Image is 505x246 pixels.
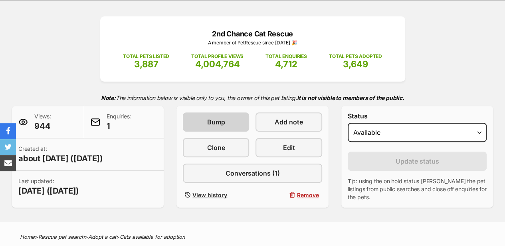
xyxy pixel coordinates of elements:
[18,145,103,164] p: Created at:
[275,117,303,127] span: Add note
[265,53,307,60] p: TOTAL ENQUIRIES
[329,53,382,60] p: TOTAL PETS ADOPTED
[207,117,225,127] span: Bump
[123,53,169,60] p: TOTAL PETS LISTED
[297,94,404,101] strong: It is not visible to members of the public.
[348,177,487,201] p: Tip: using the on hold status [PERSON_NAME] the pet listings from public searches and close off e...
[395,156,439,166] span: Update status
[112,28,393,39] p: 2nd Chance Cat Rescue
[18,153,103,164] span: about [DATE] ([DATE])
[34,112,51,132] p: Views:
[195,59,240,69] span: 4,004,764
[255,189,322,201] button: Remove
[283,143,295,152] span: Edit
[297,191,319,199] span: Remove
[191,53,244,60] p: TOTAL PROFILE VIEWS
[275,59,297,69] span: 4,712
[255,112,322,132] a: Add note
[34,120,51,132] span: 944
[18,177,79,196] p: Last updated:
[120,234,185,240] a: Cats available for adoption
[12,90,493,106] p: The information below is visible only to you, the owner of this pet listing.
[348,152,487,171] button: Update status
[207,143,225,152] span: Clone
[343,59,368,69] span: 3,649
[348,112,487,120] label: Status
[112,39,393,46] p: A member of PetRescue since [DATE] 🎉
[183,112,249,132] a: Bump
[20,234,35,240] a: Home
[107,120,131,132] span: 1
[88,234,116,240] a: Adopt a cat
[183,189,249,201] a: View history
[192,191,227,199] span: View history
[225,168,279,178] span: Conversations (1)
[134,59,158,69] span: 3,887
[255,138,322,157] a: Edit
[183,164,322,183] a: Conversations (1)
[38,234,85,240] a: Rescue pet search
[101,94,116,101] strong: Note:
[183,138,249,157] a: Clone
[18,185,79,196] span: [DATE] ([DATE])
[107,112,131,132] p: Enquiries:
